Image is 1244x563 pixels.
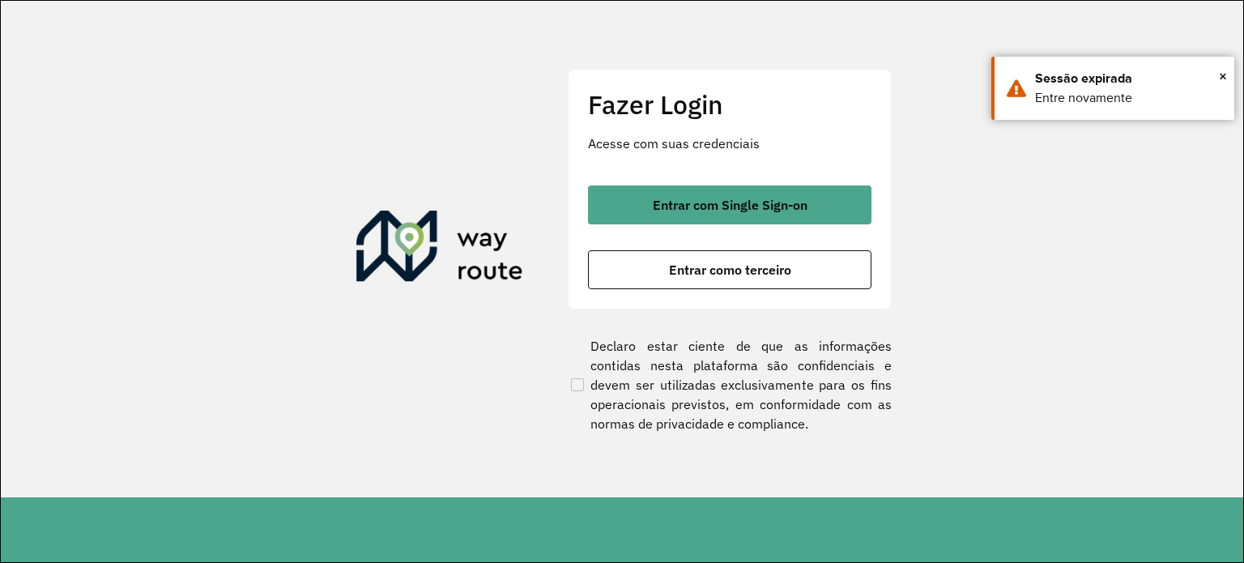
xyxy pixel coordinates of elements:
img: Roteirizador AmbevTech [356,211,523,288]
span: × [1219,64,1227,88]
button: Close [1219,64,1227,88]
div: Sessão expirada [1035,69,1222,88]
p: Acesse com suas credenciais [588,134,871,153]
h2: Fazer Login [588,89,871,120]
label: Declaro estar ciente de que as informações contidas nesta plataforma são confidenciais e devem se... [568,336,892,433]
button: button [588,186,871,224]
span: Entrar com Single Sign-on [653,198,807,211]
button: button [588,250,871,289]
span: Entrar como terceiro [669,263,791,276]
div: Entre novamente [1035,88,1222,108]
